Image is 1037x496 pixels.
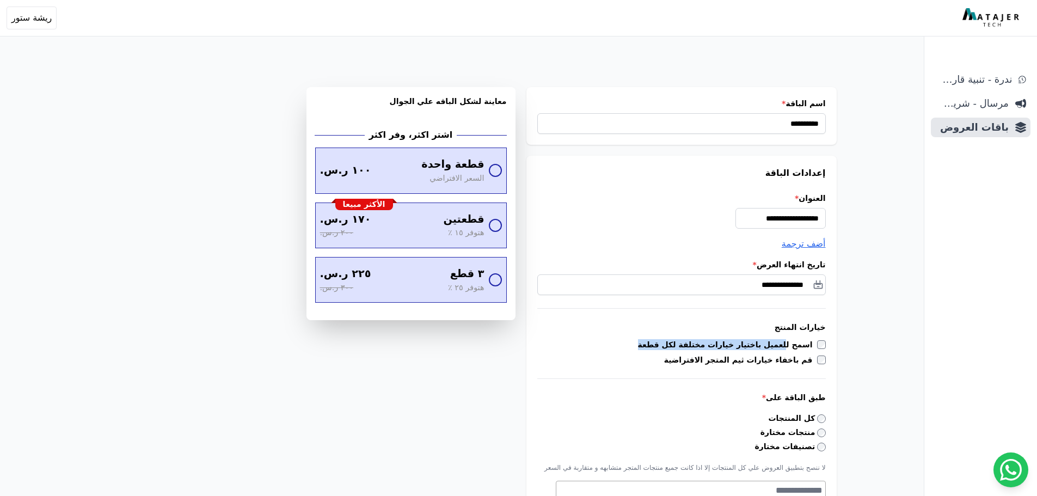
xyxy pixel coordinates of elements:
[448,227,484,239] span: هتوفر ١٥ ٪
[782,238,826,249] span: أضف ترجمة
[429,173,484,185] span: السعر الافتراضي
[962,8,1022,28] img: MatajerTech Logo
[935,96,1009,111] span: مرسال - شريط دعاية
[320,282,353,294] span: ٣٠٠ ر.س.
[537,322,826,333] h3: خيارات المنتج
[320,163,371,179] span: ١٠٠ ر.س.
[315,96,507,120] h3: معاينة لشكل الباقه علي الجوال
[443,212,484,228] span: قطعتين
[537,259,826,270] label: تاريخ انتهاء العرض
[320,212,371,228] span: ١٧٠ ر.س.
[638,339,817,350] label: اسمح للعميل باختيار خيارات مختلفة لكل قطعة
[664,354,817,365] label: قم باخفاء خيارات ثيم المتجر الافتراضية
[760,427,826,438] label: منتجات مختارة
[769,413,826,424] label: كل المنتجات
[421,157,484,173] span: قطعة واحدة
[11,11,52,25] span: ريشة ستور
[537,392,826,403] label: طبق الباقة على
[817,443,826,451] input: تصنيفات مختارة
[935,72,1012,87] span: ندرة - تنبية قارب علي النفاذ
[537,463,826,472] p: لا ننصح بتطبيق العروض علي كل المنتجات إلا اذا كانت جميع منتجات المتجر متشابهه و متقاربة في السعر
[448,282,484,294] span: هتوفر ٢٥ ٪
[817,414,826,423] input: كل المنتجات
[537,167,826,180] h3: إعدادات الباقة
[537,98,826,109] label: اسم الباقة
[450,266,484,282] span: ٣ قطع
[537,193,826,204] label: العنوان
[369,128,452,142] h2: اشتر اكثر، وفر اكثر
[755,441,826,452] label: تصنيفات مختارة
[320,227,353,239] span: ٢٠٠ ر.س.
[7,7,57,29] button: ريشة ستور
[335,199,393,211] div: الأكثر مبيعا
[817,428,826,437] input: منتجات مختارة
[935,120,1009,135] span: باقات العروض
[320,266,371,282] span: ٢٢٥ ر.س.
[782,237,826,250] button: أضف ترجمة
